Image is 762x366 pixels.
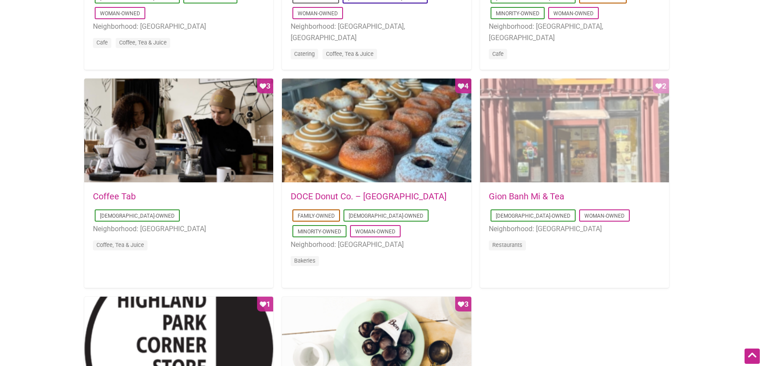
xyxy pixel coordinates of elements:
a: [DEMOGRAPHIC_DATA]-Owned [100,213,175,219]
a: Cafe [492,51,504,57]
a: Coffee, Tea & Juice [326,51,374,57]
a: Catering [294,51,315,57]
a: Coffee Tab [93,191,136,202]
a: Woman-Owned [553,10,594,17]
div: Scroll Back to Top [745,349,760,364]
a: Restaurants [492,242,522,248]
a: Woman-Owned [298,10,338,17]
a: Family-Owned [298,213,335,219]
a: Cafe [96,39,108,46]
li: Neighborhood: [GEOGRAPHIC_DATA] [291,239,462,250]
a: Minority-Owned [496,10,539,17]
a: Woman-Owned [355,229,395,235]
li: Neighborhood: [GEOGRAPHIC_DATA], [GEOGRAPHIC_DATA] [489,21,660,43]
li: Neighborhood: [GEOGRAPHIC_DATA] [489,223,660,235]
a: Coffee, Tea & Juice [96,242,144,248]
a: Coffee, Tea & Juice [119,39,167,46]
li: Neighborhood: [GEOGRAPHIC_DATA], [GEOGRAPHIC_DATA] [291,21,462,43]
li: Neighborhood: [GEOGRAPHIC_DATA] [93,21,264,32]
a: Minority-Owned [298,229,341,235]
a: Gion Banh Mi & Tea [489,191,564,202]
a: Woman-Owned [100,10,140,17]
a: [DEMOGRAPHIC_DATA]-Owned [496,213,570,219]
a: DOCE Donut Co. – [GEOGRAPHIC_DATA] [291,191,446,202]
a: Bakeries [294,257,316,264]
a: [DEMOGRAPHIC_DATA]-Owned [349,213,423,219]
a: Woman-Owned [584,213,625,219]
li: Neighborhood: [GEOGRAPHIC_DATA] [93,223,264,235]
